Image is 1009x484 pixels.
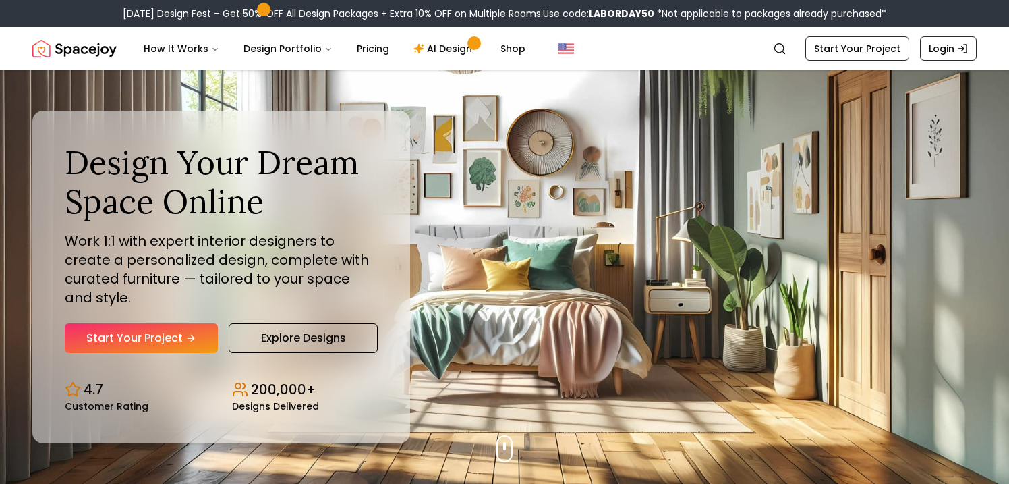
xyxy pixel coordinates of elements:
[805,36,909,61] a: Start Your Project
[346,35,400,62] a: Pricing
[589,7,654,20] b: LABORDAY50
[654,7,886,20] span: *Not applicable to packages already purchased*
[403,35,487,62] a: AI Design
[232,402,319,411] small: Designs Delivered
[123,7,886,20] div: [DATE] Design Fest – Get 50% OFF All Design Packages + Extra 10% OFF on Multiple Rooms.
[65,143,378,221] h1: Design Your Dream Space Online
[32,35,117,62] a: Spacejoy
[133,35,536,62] nav: Main
[32,27,977,70] nav: Global
[558,41,574,57] img: United States
[65,232,378,307] p: Work 1:1 with expert interior designers to create a personalized design, complete with curated fu...
[32,35,117,62] img: Spacejoy Logo
[543,7,654,20] span: Use code:
[65,323,218,353] a: Start Your Project
[251,380,316,399] p: 200,000+
[233,35,343,62] button: Design Portfolio
[133,35,230,62] button: How It Works
[65,402,148,411] small: Customer Rating
[65,369,378,411] div: Design stats
[490,35,536,62] a: Shop
[84,380,103,399] p: 4.7
[229,323,378,353] a: Explore Designs
[920,36,977,61] a: Login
